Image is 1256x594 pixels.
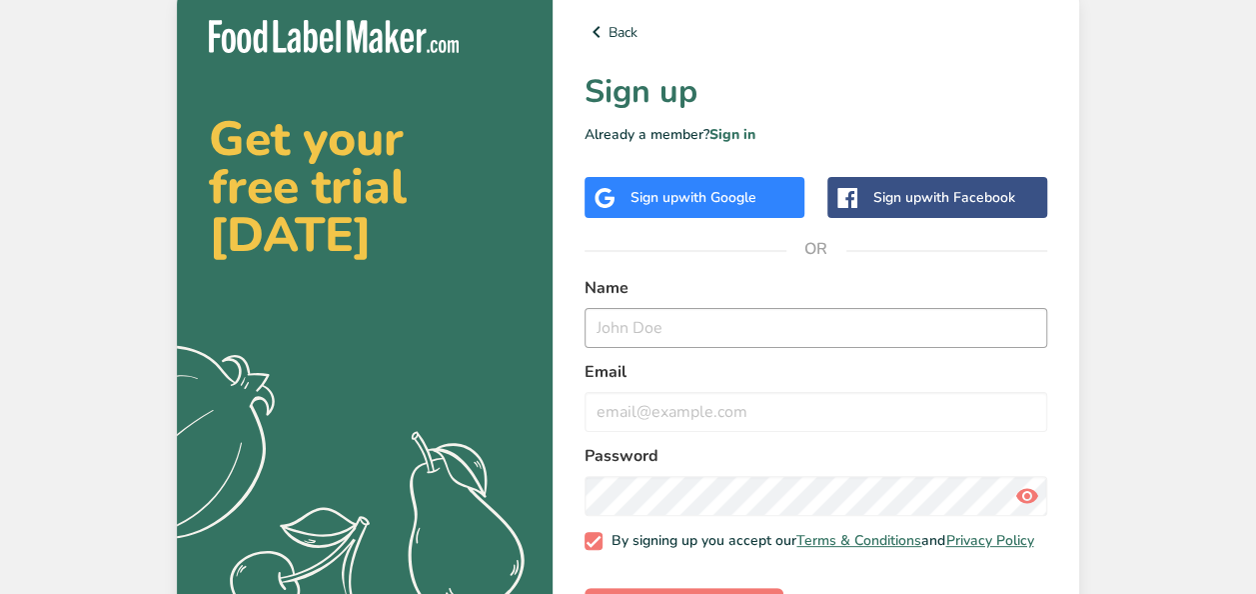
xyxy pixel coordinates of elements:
img: Food Label Maker [209,20,459,53]
p: Already a member? [585,124,1047,145]
h1: Sign up [585,68,1047,116]
a: Sign in [709,125,755,144]
span: By signing up you accept our and [603,532,1034,550]
div: Sign up [873,187,1015,208]
label: Password [585,444,1047,468]
a: Privacy Policy [945,531,1033,550]
label: Email [585,360,1047,384]
label: Name [585,276,1047,300]
input: John Doe [585,308,1047,348]
a: Terms & Conditions [796,531,921,550]
a: Back [585,20,1047,44]
span: with Google [678,188,756,207]
span: OR [786,219,846,279]
input: email@example.com [585,392,1047,432]
div: Sign up [630,187,756,208]
span: with Facebook [921,188,1015,207]
h2: Get your free trial [DATE] [209,115,521,259]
